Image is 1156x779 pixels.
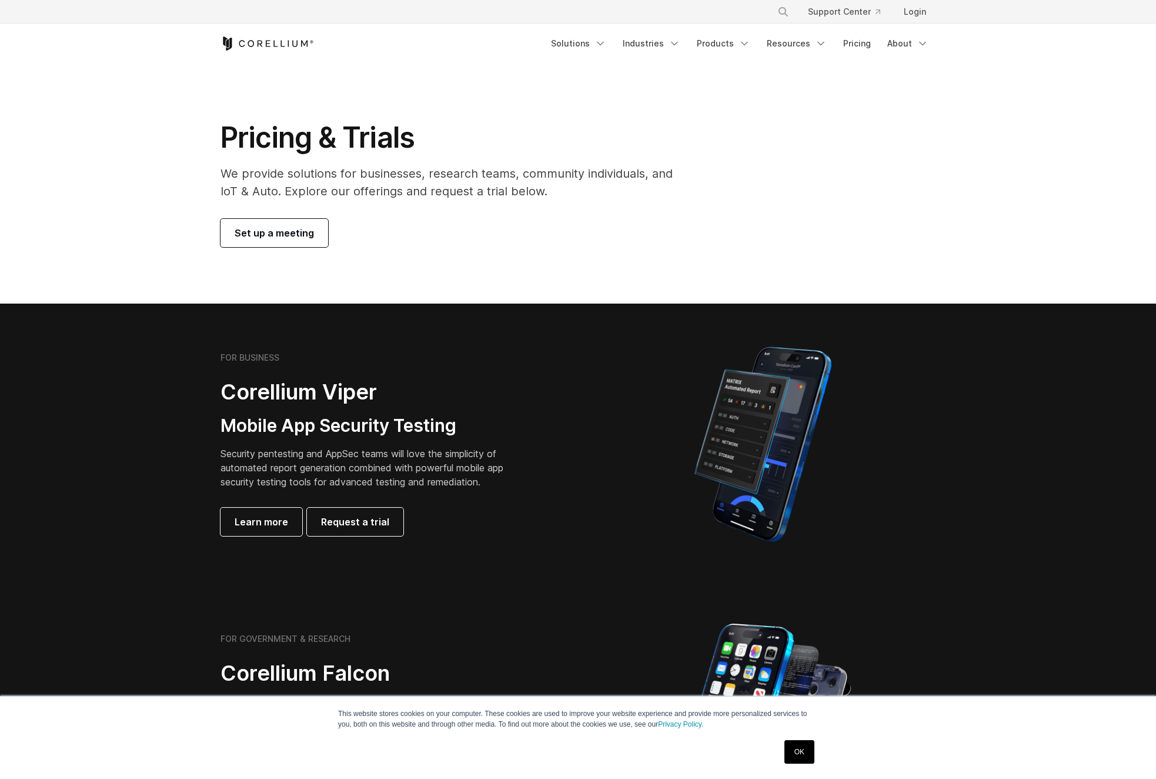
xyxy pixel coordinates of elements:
[220,36,314,51] a: Corellium Home
[220,219,328,247] a: Set up a meeting
[220,508,302,536] a: Learn more
[658,720,703,728] a: Privacy Policy.
[836,33,878,54] a: Pricing
[220,120,689,155] h1: Pricing & Trials
[763,1,936,22] div: Navigation Menu
[616,33,687,54] a: Industries
[760,33,834,54] a: Resources
[220,447,522,489] p: Security pentesting and AppSec teams will love the simplicity of automated report generation comb...
[220,660,550,687] h2: Corellium Falcon
[690,33,757,54] a: Products
[338,708,818,730] p: This website stores cookies on your computer. These cookies are used to improve your website expe...
[544,33,613,54] a: Solutions
[307,508,403,536] a: Request a trial
[220,415,522,437] h3: Mobile App Security Testing
[220,379,522,405] h2: Corellium Viper
[220,165,689,200] p: We provide solutions for businesses, research teams, community individuals, and IoT & Auto. Explo...
[773,1,794,22] button: Search
[321,515,389,529] span: Request a trial
[798,1,890,22] a: Support Center
[235,226,314,240] span: Set up a meeting
[784,740,814,764] a: OK
[894,1,936,22] a: Login
[674,341,851,547] img: Corellium MATRIX automated report on iPhone showing app vulnerability test results across securit...
[880,33,936,54] a: About
[235,515,288,529] span: Learn more
[220,634,350,644] h6: FOR GOVERNMENT & RESEARCH
[544,33,936,54] div: Navigation Menu
[220,352,279,363] h6: FOR BUSINESS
